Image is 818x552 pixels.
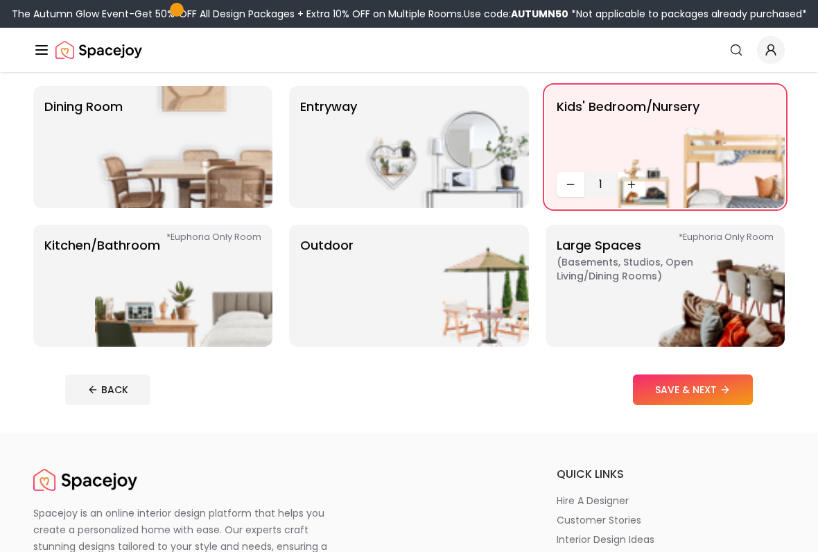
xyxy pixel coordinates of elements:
a: customer stories [557,513,785,527]
p: Kids' Bedroom/Nursery [557,97,699,166]
img: Kitchen/Bathroom *Euphoria Only [95,225,272,347]
img: Large Spaces *Euphoria Only [607,225,785,347]
span: *Not applicable to packages already purchased* [568,7,807,21]
p: interior design ideas [557,533,654,546]
button: Decrease quantity [557,172,584,197]
nav: Global [33,28,785,72]
img: Dining Room [95,86,272,208]
p: Kitchen/Bathroom [44,236,160,336]
h6: quick links [557,466,785,483]
span: 1 [590,176,612,193]
div: The Autumn Glow Event-Get 50% OFF All Design Packages + Extra 10% OFF on Multiple Rooms. [12,7,807,21]
button: BACK [65,374,150,405]
img: entryway [351,86,529,208]
a: Spacejoy [55,36,142,64]
p: customer stories [557,513,641,527]
span: ( Basements, Studios, Open living/dining rooms ) [557,255,730,283]
img: Spacejoy Logo [55,36,142,64]
p: Dining Room [44,97,123,197]
img: Kids' Bedroom/Nursery [607,86,785,208]
p: hire a designer [557,494,629,508]
img: Outdoor [351,225,529,347]
a: Spacejoy [33,466,137,494]
b: AUTUMN50 [511,7,568,21]
p: Large Spaces [557,236,730,336]
p: Outdoor [300,236,354,336]
p: entryway [300,97,357,197]
a: hire a designer [557,494,785,508]
img: Spacejoy Logo [33,466,137,494]
span: Use code: [464,7,568,21]
a: interior design ideas [557,533,785,546]
button: SAVE & NEXT [633,374,753,405]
